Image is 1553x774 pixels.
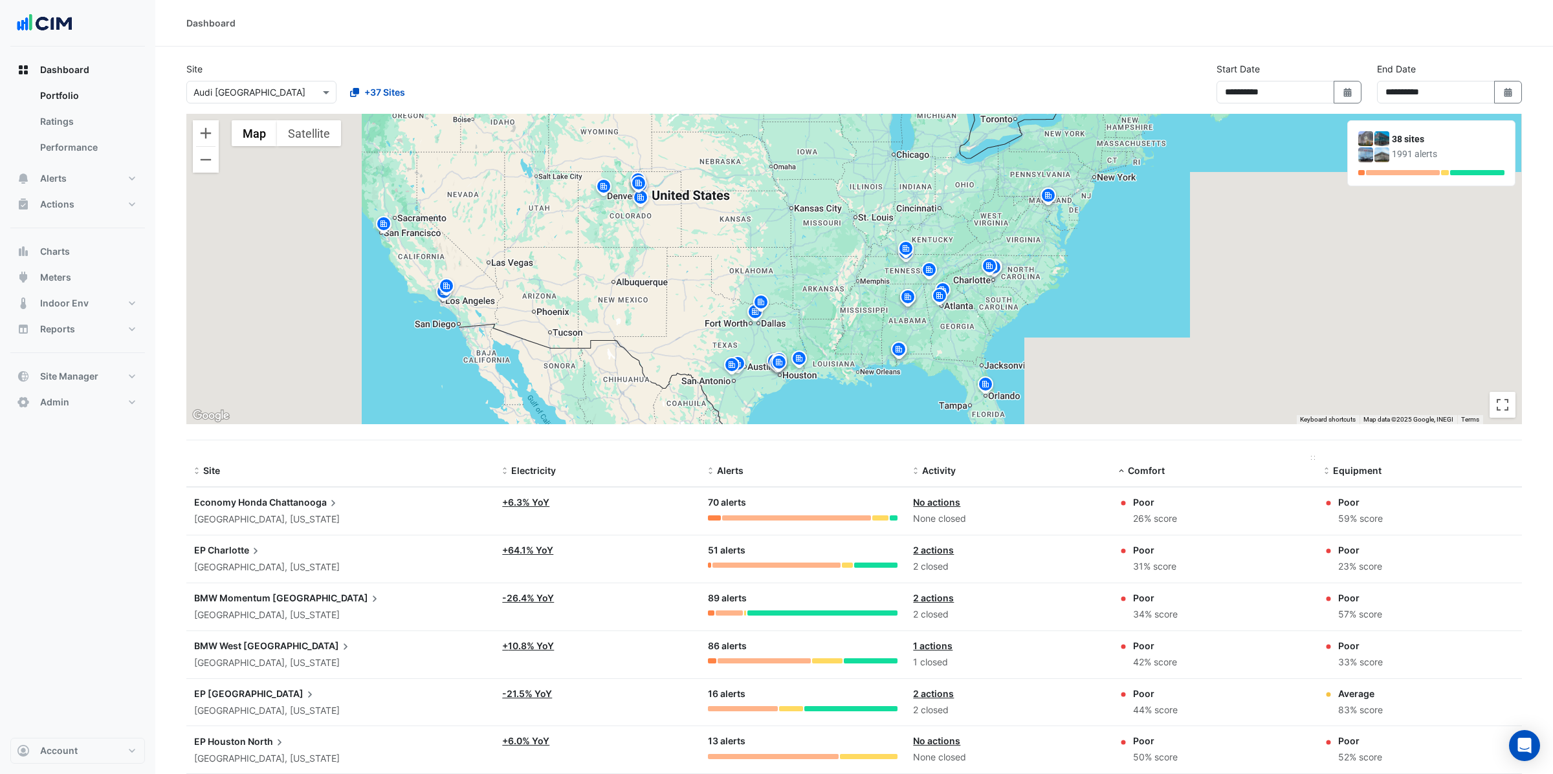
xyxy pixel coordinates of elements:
[769,353,789,376] img: site-pin.svg
[1503,87,1514,98] fa-icon: Select Date
[502,544,553,555] a: +64.1% YoY
[1333,465,1382,476] span: Equipment
[913,511,1103,526] div: None closed
[243,639,352,653] span: [GEOGRAPHIC_DATA]
[40,63,89,76] span: Dashboard
[40,198,74,211] span: Actions
[1338,543,1382,557] div: Poor
[40,396,69,409] span: Admin
[1490,392,1515,418] button: Toggle fullscreen view
[1338,559,1382,574] div: 23% score
[502,735,549,746] a: +6.0% YoY
[17,63,30,76] app-icon: Dashboard
[10,290,145,316] button: Indoor Env
[277,120,341,146] button: Show satellite imagery
[194,688,206,699] span: EP
[913,735,960,746] a: No actions
[208,543,262,557] span: Charlotte
[30,109,145,134] a: Ratings
[913,655,1103,670] div: 1 closed
[630,188,651,211] img: site-pin.svg
[1338,687,1383,700] div: Average
[194,560,487,575] div: [GEOGRAPHIC_DATA], [US_STATE]
[708,734,898,749] div: 13 alerts
[17,297,30,310] app-icon: Indoor Env
[194,497,267,508] span: Economy Honda
[913,559,1103,574] div: 2 closed
[16,10,74,36] img: Company Logo
[193,147,219,173] button: Zoom out
[1133,511,1177,526] div: 26% score
[1133,655,1177,670] div: 42% score
[913,497,960,508] a: No actions
[1374,131,1389,146] img: Audi Pensacola
[502,497,549,508] a: +6.3% YoY
[913,688,954,699] a: 2 actions
[193,120,219,146] button: Zoom in
[975,375,996,398] img: site-pin.svg
[1338,639,1383,652] div: Poor
[17,245,30,258] app-icon: Charts
[1133,543,1176,557] div: Poor
[272,591,381,605] span: [GEOGRAPHIC_DATA]
[708,591,898,606] div: 89 alerts
[1133,559,1176,574] div: 31% score
[1363,416,1453,423] span: Map data ©2025 Google, INEGI
[17,172,30,185] app-icon: Alerts
[232,120,277,146] button: Show street map
[194,592,270,603] span: BMW Momentum
[769,350,789,373] img: site-pin.svg
[436,277,457,299] img: site-pin.svg
[932,281,953,303] img: site-pin.svg
[10,57,145,83] button: Dashboard
[1338,495,1383,509] div: Poor
[1338,750,1382,765] div: 52% score
[17,323,30,336] app-icon: Reports
[1509,730,1540,761] div: Open Intercom Messenger
[190,407,232,424] a: Open this area in Google Maps (opens a new window)
[1133,495,1177,509] div: Poor
[1358,147,1373,162] img: Audi Rockville
[708,543,898,558] div: 51 alerts
[10,166,145,191] button: Alerts
[764,352,785,374] img: site-pin.svg
[896,239,916,262] img: site-pin.svg
[40,370,98,383] span: Site Manager
[717,465,743,476] span: Alerts
[194,608,487,623] div: [GEOGRAPHIC_DATA], [US_STATE]
[502,688,552,699] a: -21.5% YoY
[194,640,241,651] span: BMW West
[727,354,748,377] img: site-pin.svg
[789,349,810,372] img: site-pin.svg
[434,283,454,305] img: site-pin.svg
[913,703,1103,718] div: 2 closed
[30,83,145,109] a: Portfolio
[17,396,30,409] app-icon: Admin
[248,734,286,748] span: North
[1133,734,1178,747] div: Poor
[1374,147,1389,162] img: Audi West Houston
[919,261,940,283] img: site-pin.svg
[10,239,145,264] button: Charts
[628,171,648,193] img: site-pin.svg
[1338,703,1383,718] div: 83% score
[194,704,487,718] div: [GEOGRAPHIC_DATA], [US_STATE]
[364,85,405,99] span: +37 Sites
[1338,511,1383,526] div: 59% score
[768,352,789,375] img: site-pin.svg
[1133,687,1178,700] div: Poor
[17,271,30,284] app-icon: Meters
[1338,591,1382,605] div: Poor
[186,16,236,30] div: Dashboard
[1038,186,1059,209] img: site-pin.svg
[929,286,950,309] img: site-pin.svg
[194,544,206,555] span: EP
[1133,591,1178,605] div: Poor
[913,592,954,603] a: 2 actions
[913,640,953,651] a: 1 actions
[190,407,232,424] img: Google
[1377,62,1416,76] label: End Date
[1133,607,1178,622] div: 34% score
[40,744,78,757] span: Account
[745,303,765,325] img: site-pin.svg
